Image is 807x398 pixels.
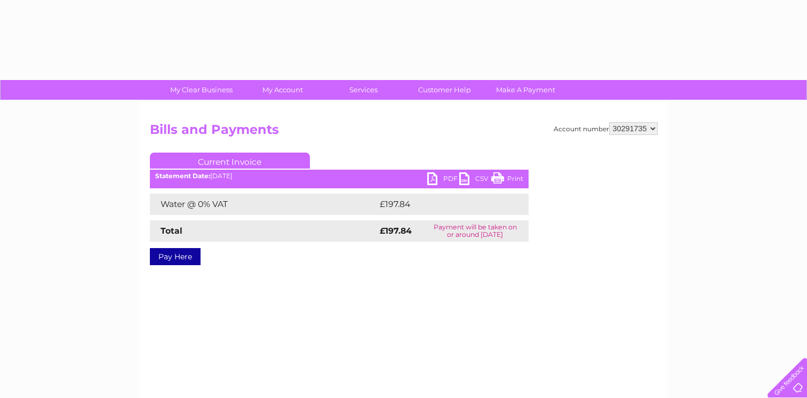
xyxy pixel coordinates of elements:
[150,194,377,215] td: Water @ 0% VAT
[377,194,509,215] td: £197.84
[150,248,201,265] a: Pay Here
[491,172,523,188] a: Print
[157,80,245,100] a: My Clear Business
[427,172,459,188] a: PDF
[155,172,210,180] b: Statement Date:
[401,80,489,100] a: Customer Help
[150,172,529,180] div: [DATE]
[554,122,658,135] div: Account number
[482,80,570,100] a: Make A Payment
[161,226,182,236] strong: Total
[319,80,408,100] a: Services
[459,172,491,188] a: CSV
[380,226,412,236] strong: £197.84
[238,80,326,100] a: My Account
[150,153,310,169] a: Current Invoice
[422,220,529,242] td: Payment will be taken on or around [DATE]
[150,122,658,142] h2: Bills and Payments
